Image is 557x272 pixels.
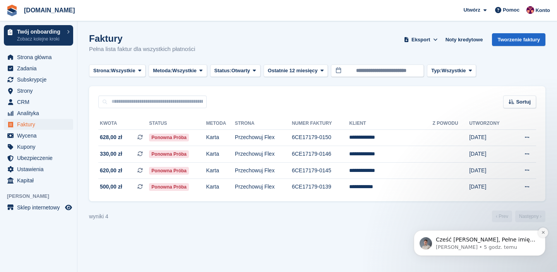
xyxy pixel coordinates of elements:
span: Ponowna próba [149,167,189,175]
span: Typ: [431,67,441,75]
span: Wszystkie [172,67,197,75]
span: 330,00 zł [100,150,122,158]
td: Karta [206,129,235,146]
td: Przechowuj Flex [235,179,292,195]
a: menu [4,130,73,141]
button: Status: Otwarty [210,65,261,77]
a: menu [4,74,73,85]
a: menu [4,141,73,152]
span: Wszystkie [111,67,135,75]
td: Przechowuj Flex [235,129,292,146]
span: Wszystkie [442,67,466,75]
th: Utworzony [469,117,513,130]
td: Karta [206,179,235,195]
img: stora-icon-8386f47178a22dfd0bd8f6a31ec36ba5ce8667c1dd55bd0f319d3a0aa187defe.svg [6,5,18,16]
td: [DATE] [469,162,513,179]
span: 628,00 zł [100,133,122,141]
span: Strona główna [17,52,63,63]
th: Numer faktury [292,117,349,130]
td: 6CE17179-0139 [292,179,349,195]
span: Wycena [17,130,63,141]
div: wyniki 4 [89,212,108,221]
p: Pełna lista faktur dla wszystkich płatności [89,45,195,54]
th: Kwota [98,117,149,130]
button: Strona: Wszystkie [89,65,146,77]
a: [DOMAIN_NAME] [21,4,78,17]
span: Status: [214,67,231,75]
span: Pomoc [503,6,519,14]
span: Kupony [17,141,63,152]
span: Konto [535,7,550,14]
span: Ustawienia [17,164,63,175]
span: Strona: [93,67,111,75]
th: Status [149,117,206,130]
div: message notification from Bradley, 5 godz. temu. Cześć Mateusz, Pełne imię i nazwisko klienta to ... [12,49,143,74]
span: Ponowna próba [149,150,189,158]
button: Ostatnie 12 miesięcy [264,65,328,77]
span: 500,00 zł [100,183,122,191]
p: Zobacz kolejne kroki [17,36,63,42]
span: Zadania [17,63,63,74]
span: Ubezpieczenie [17,153,63,163]
h1: Faktury [89,33,195,44]
a: menu [4,153,73,163]
a: menu [4,63,73,74]
a: Twój onboarding Zobacz kolejne kroki [4,25,73,46]
iframe: Intercom notifications wiadomość [402,182,557,268]
span: CRM [17,97,63,107]
a: Podgląd sklepu [64,203,73,212]
span: Ponowna próba [149,134,189,141]
td: 6CE17179-0145 [292,162,349,179]
td: 6CE17179-0146 [292,146,349,163]
img: Mateusz Kacwin [526,6,534,14]
span: Utwórz [463,6,480,14]
span: 620,00 zł [100,167,122,175]
a: menu [4,108,73,119]
span: Sortuj [516,98,531,106]
a: menu [4,119,73,130]
p: Message from Bradley, sent 5 godz. temu [34,62,134,69]
a: Noty kredytowe [442,33,486,46]
a: Tworzenie faktury [492,33,545,46]
a: menu [4,202,73,213]
td: [DATE] [469,146,513,163]
span: Metoda: [153,67,172,75]
button: Metoda: Wszystkie [149,65,207,77]
th: Klient [349,117,432,130]
td: Przechowuj Flex [235,162,292,179]
th: Z powodu [433,117,470,130]
span: Subskrypcje [17,74,63,85]
span: Otwarty [231,67,250,75]
span: Analityka [17,108,63,119]
button: Typ: Wszystkie [427,65,476,77]
span: Ostatnie 12 miesięcy [268,67,318,75]
td: [DATE] [469,129,513,146]
td: [DATE] [469,179,513,195]
span: Sklep internetowy [17,202,63,213]
td: 6CE17179-0150 [292,129,349,146]
span: [PERSON_NAME] [7,192,77,200]
img: Profile image for Bradley [17,56,30,68]
th: Strona [235,117,292,130]
td: Przechowuj Flex [235,146,292,163]
span: Kapitał [17,175,63,186]
span: Ponowna próba [149,183,189,191]
th: Metoda [206,117,235,130]
button: Eksport [403,33,439,46]
span: Strony [17,85,63,96]
td: Karta [206,162,235,179]
td: Karta [206,146,235,163]
span: Cześć [PERSON_NAME], Pełne imię i nazwisko klienta to [PERSON_NAME] Dziękuję [34,55,133,76]
span: Eksport [411,36,430,44]
a: menu [4,52,73,63]
a: menu [4,85,73,96]
button: Dismiss notification [136,46,146,56]
a: menu [4,97,73,107]
p: Twój onboarding [17,29,63,34]
span: Faktury [17,119,63,130]
a: menu [4,175,73,186]
a: menu [4,164,73,175]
